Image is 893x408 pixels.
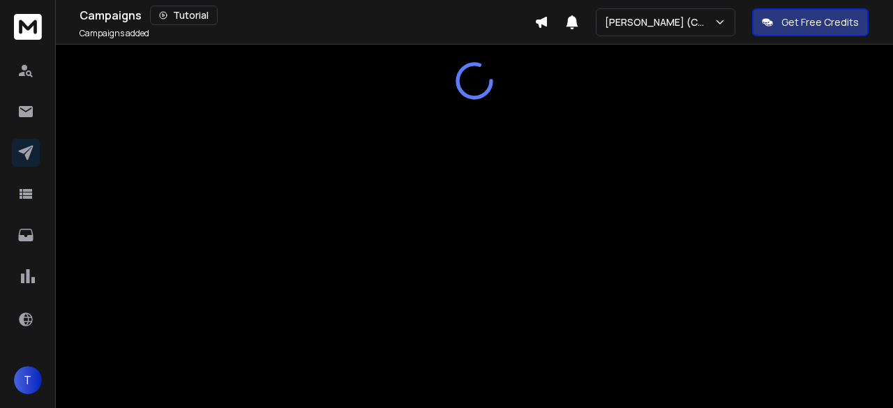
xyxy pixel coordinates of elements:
button: T [14,366,42,394]
button: Tutorial [150,6,218,25]
p: [PERSON_NAME] (Cold) [605,15,714,29]
button: Get Free Credits [752,8,869,36]
div: Campaigns [80,6,534,25]
p: Campaigns added [80,28,149,39]
p: Get Free Credits [781,15,859,29]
